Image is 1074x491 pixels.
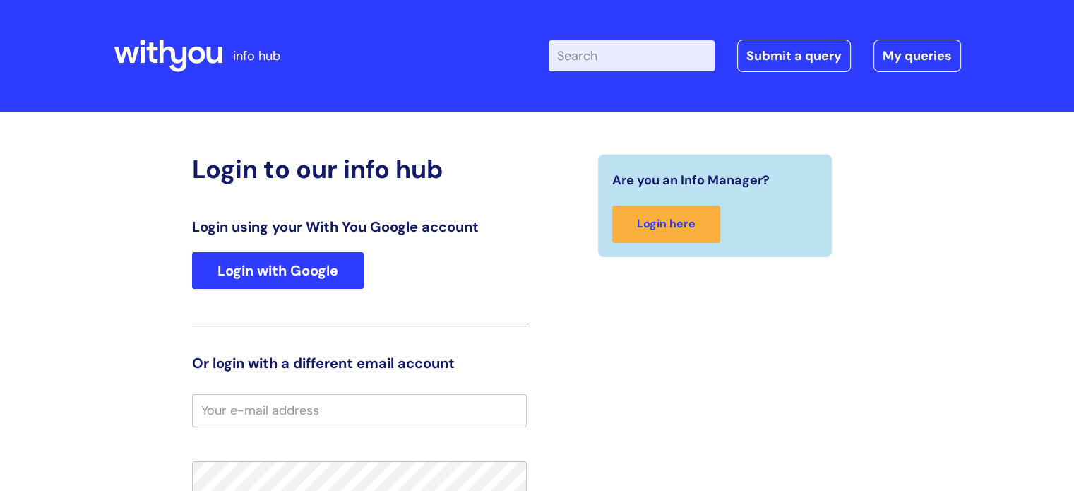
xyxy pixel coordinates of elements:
[612,206,720,243] a: Login here
[549,40,715,71] input: Search
[737,40,851,72] a: Submit a query
[192,154,527,184] h2: Login to our info hub
[873,40,961,72] a: My queries
[192,252,364,289] a: Login with Google
[192,355,527,372] h3: Or login with a different email account
[192,394,527,427] input: Your e-mail address
[612,169,770,191] span: Are you an Info Manager?
[192,218,527,235] h3: Login using your With You Google account
[233,45,280,67] p: info hub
